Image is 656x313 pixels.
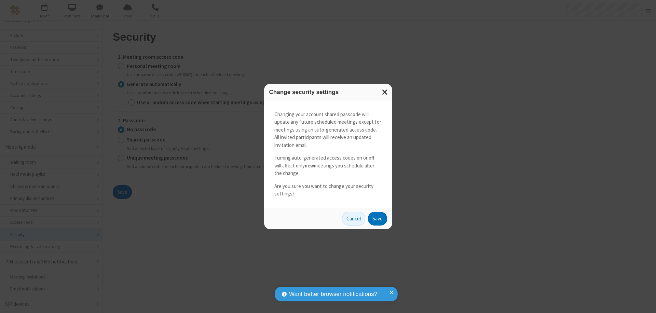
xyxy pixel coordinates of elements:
[368,212,387,226] button: Save
[274,111,382,149] p: Changing your account shared passcode will update any future scheduled meetings except for meetin...
[378,84,392,100] button: Close modal
[274,182,382,198] p: Are you sure you want to change your security settings?
[274,154,382,177] p: Turning auto-generated access codes on or off will affect only meetings you schedule after the ch...
[269,89,387,95] h3: Change security settings
[305,162,314,169] strong: new
[342,212,365,226] button: Cancel
[289,290,377,299] span: Want better browser notifications?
